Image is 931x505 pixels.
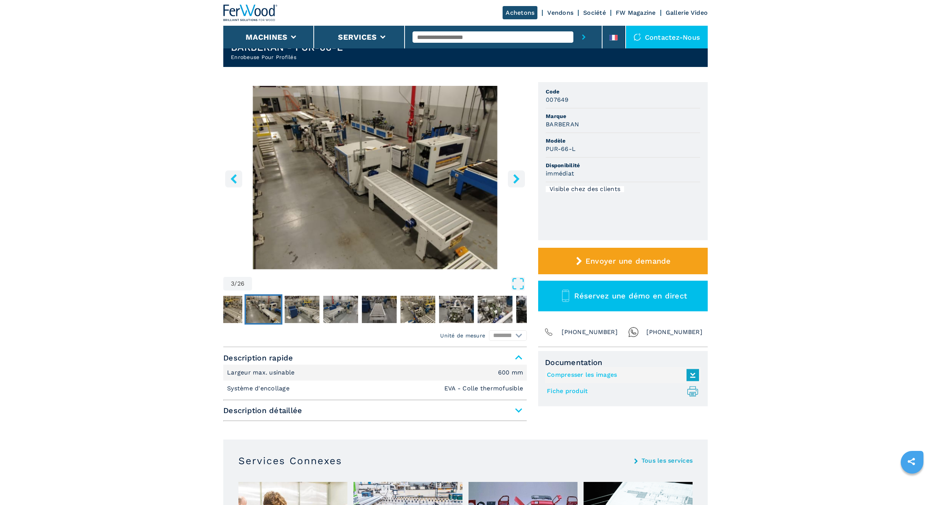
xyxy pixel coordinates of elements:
a: Vendons [547,9,573,16]
button: Go to Slide 7 [399,294,437,325]
a: Société [583,9,606,16]
h3: BARBERAN [546,120,579,129]
span: Code [546,88,700,95]
span: Disponibilité [546,162,700,169]
a: Gallerie Video [666,9,708,16]
span: Description détaillée [223,404,527,417]
h3: 007649 [546,95,569,104]
img: Phone [543,327,554,337]
img: d535c1da6be7921941ae395790cefc45 [207,296,242,323]
span: Documentation [545,358,701,367]
img: a6d9fcc2fdb9561b0db4bdd7bea9a17c [478,296,512,323]
img: Ferwood [223,5,278,21]
div: Visible chez des clients [546,186,624,192]
a: Tous les services [641,458,693,464]
span: 26 [237,281,245,287]
a: FW Magazine [616,9,656,16]
button: Go to Slide 3 [244,294,282,325]
span: Envoyer une demande [585,256,671,266]
div: Contactez-nous [626,26,708,48]
img: 42bf39b301eab5231cfed4242819182f [246,296,281,323]
img: bd30bbd8aee595d1912aa0c98b707c60 [285,296,319,323]
img: bcfddf0e9b33dfb55cc26839e82708fb [323,296,358,323]
button: Réservez une démo en direct [538,281,708,311]
h3: immédiat [546,169,574,178]
img: Whatsapp [628,327,639,337]
span: 3 [231,281,234,287]
button: right-button [508,170,525,187]
button: Go to Slide 5 [322,294,360,325]
nav: Thumbnail Navigation [167,294,471,325]
button: submit-button [573,26,594,48]
button: Machines [246,33,287,42]
span: [PHONE_NUMBER] [562,327,618,337]
a: Compresser les images [547,369,695,381]
span: / [234,281,237,287]
p: Largeur max. usinable [227,368,297,377]
img: 6cb995b2c7bb619264577422a35f9568 [362,296,397,323]
button: Go to Slide 8 [437,294,475,325]
button: Go to Slide 6 [360,294,398,325]
h3: PUR-66-L [546,145,576,153]
div: Go to Slide 3 [223,86,527,269]
img: 6b6749e5194977d00bbc53c15155bd7c [516,296,551,323]
a: Fiche produit [547,385,695,398]
button: Open Fullscreen [254,277,525,291]
button: Envoyer une demande [538,248,708,274]
div: Description rapide [223,365,527,397]
em: Unité de mesure [440,332,485,339]
button: Go to Slide 10 [515,294,553,325]
a: sharethis [902,452,921,471]
h2: Enrobeuse Pour Profilés [231,53,343,61]
h3: Services Connexes [238,455,342,467]
em: EVA - Colle thermofusible [444,385,523,392]
button: Go to Slide 9 [476,294,514,325]
img: 9831bb425f52b266709397cfb203bddb [400,296,435,323]
span: [PHONE_NUMBER] [646,327,702,337]
button: Go to Slide 2 [206,294,244,325]
button: left-button [225,170,242,187]
iframe: Chat [899,471,925,499]
span: Description rapide [223,351,527,365]
em: 600 mm [498,370,523,376]
span: Réservez une démo en direct [574,291,687,300]
span: Modèle [546,137,700,145]
a: Achetons [503,6,537,19]
img: cfaecae8e2531a883cffd229124a8d15 [439,296,474,323]
img: Contactez-nous [634,33,641,41]
p: Système d'encollage [227,384,291,393]
button: Services [338,33,377,42]
img: Enrobeuse Pour Profilés BARBERAN PUR-66-L [223,86,527,269]
button: Go to Slide 4 [283,294,321,325]
span: Marque [546,112,700,120]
